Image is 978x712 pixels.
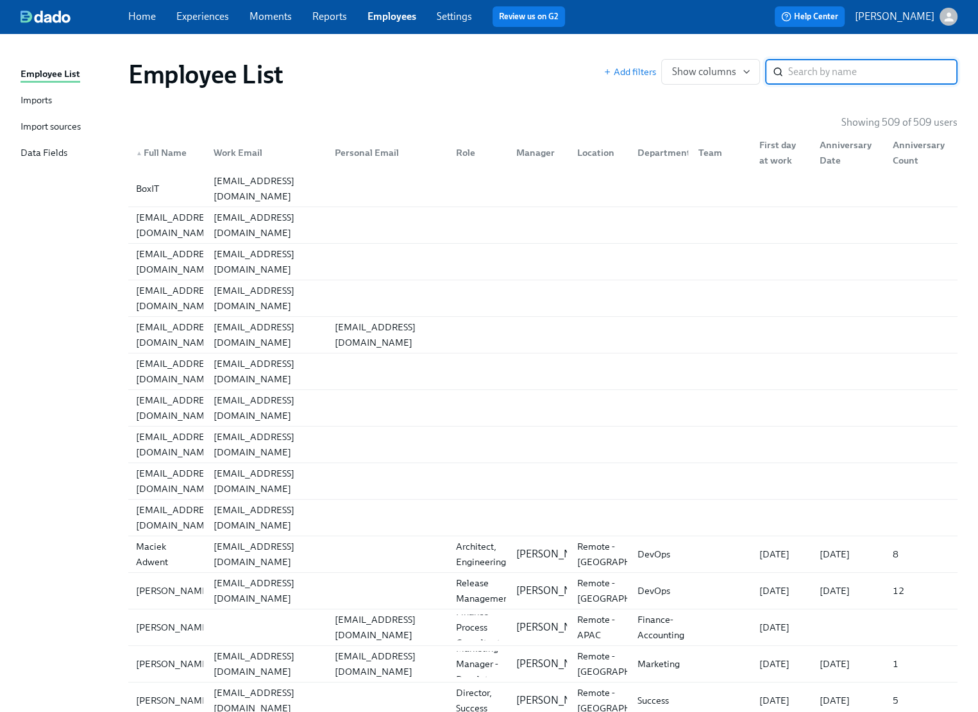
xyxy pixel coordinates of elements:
[128,171,957,207] div: BoxIT[EMAIL_ADDRESS][DOMAIN_NAME]
[208,283,325,314] div: [EMAIL_ADDRESS][DOMAIN_NAME]
[131,210,222,241] div: [EMAIL_ADDRESS][DOMAIN_NAME]
[888,656,955,672] div: 1
[888,583,955,598] div: 12
[809,140,882,165] div: Anniversary Date
[208,539,325,570] div: [EMAIL_ADDRESS][DOMAIN_NAME]
[450,145,506,160] div: Role
[131,319,222,350] div: [EMAIL_ADDRESS][DOMAIN_NAME]
[312,10,347,22] a: Reports
[572,612,628,643] div: Remote - APAC
[128,609,957,645] div: [PERSON_NAME][EMAIL_ADDRESS][DOMAIN_NAME]Finance Process Consultant[PERSON_NAME]Remote - APACFina...
[176,10,229,22] a: Experiences
[136,150,142,157] span: ▲
[131,356,222,387] div: [EMAIL_ADDRESS][DOMAIN_NAME]
[367,10,416,22] a: Employees
[749,140,810,165] div: First day at work
[516,584,596,598] p: [PERSON_NAME]
[516,547,596,561] p: [PERSON_NAME]
[21,93,52,109] div: Imports
[128,573,957,609] div: [PERSON_NAME][EMAIL_ADDRESS][DOMAIN_NAME]Principal Release Management Engineer[PERSON_NAME]Remote...
[572,575,677,606] div: Remote - [GEOGRAPHIC_DATA]
[21,146,118,162] a: Data Fields
[208,319,325,350] div: [EMAIL_ADDRESS][DOMAIN_NAME]
[788,59,957,85] input: Search by name
[128,353,957,390] a: [EMAIL_ADDRESS][DOMAIN_NAME][EMAIL_ADDRESS][DOMAIN_NAME]
[208,210,325,241] div: [EMAIL_ADDRESS][DOMAIN_NAME]
[450,560,516,622] div: Principal Release Management Engineer
[330,145,446,160] div: Personal Email
[814,583,882,598] div: [DATE]
[128,59,283,90] h1: Employee List
[128,609,957,646] a: [PERSON_NAME][EMAIL_ADDRESS][DOMAIN_NAME]Finance Process Consultant[PERSON_NAME]Remote - APACFina...
[128,280,957,316] div: [EMAIL_ADDRESS][DOMAIN_NAME][EMAIL_ADDRESS][DOMAIN_NAME]
[128,500,957,536] a: [EMAIL_ADDRESS][DOMAIN_NAME][EMAIL_ADDRESS][DOMAIN_NAME]
[330,319,446,350] div: [EMAIL_ADDRESS][DOMAIN_NAME]
[128,10,156,22] a: Home
[249,10,292,22] a: Moments
[888,693,955,708] div: 5
[493,6,565,27] button: Review us on G2
[131,140,203,165] div: ▲Full Name
[661,59,760,85] button: Show columns
[131,539,203,570] div: Maciek Adwent
[208,173,325,204] div: [EMAIL_ADDRESS][DOMAIN_NAME]
[632,547,688,562] div: DevOps
[325,140,446,165] div: Personal Email
[21,10,71,23] img: dado
[567,140,628,165] div: Location
[754,693,810,708] div: [DATE]
[511,145,567,160] div: Manager
[131,145,203,160] div: Full Name
[855,10,934,24] p: [PERSON_NAME]
[131,502,222,533] div: [EMAIL_ADDRESS][DOMAIN_NAME]
[131,393,222,423] div: [EMAIL_ADDRESS][DOMAIN_NAME]
[128,207,957,243] div: [EMAIL_ADDRESS][DOMAIN_NAME][EMAIL_ADDRESS][DOMAIN_NAME]
[754,547,810,562] div: [DATE]
[131,656,216,672] div: [PERSON_NAME]
[128,427,957,462] div: [EMAIL_ADDRESS][DOMAIN_NAME][EMAIL_ADDRESS][DOMAIN_NAME]
[208,575,325,606] div: [EMAIL_ADDRESS][DOMAIN_NAME]
[888,547,955,562] div: 8
[330,648,446,679] div: [EMAIL_ADDRESS][DOMAIN_NAME]
[572,539,677,570] div: Remote - [GEOGRAPHIC_DATA]
[21,146,67,162] div: Data Fields
[21,119,81,135] div: Import sources
[672,65,749,78] span: Show columns
[208,502,325,533] div: [EMAIL_ADDRESS][DOMAIN_NAME]
[128,390,957,426] div: [EMAIL_ADDRESS][DOMAIN_NAME][EMAIL_ADDRESS][DOMAIN_NAME]
[445,140,506,165] div: Role
[603,65,656,78] button: Add filters
[128,244,957,280] a: [EMAIL_ADDRESS][DOMAIN_NAME][EMAIL_ADDRESS][DOMAIN_NAME]
[131,620,216,635] div: [PERSON_NAME]
[814,547,882,562] div: [DATE]
[775,6,845,27] button: Help Center
[208,429,325,460] div: [EMAIL_ADDRESS][DOMAIN_NAME]
[208,356,325,387] div: [EMAIL_ADDRESS][DOMAIN_NAME]
[693,145,749,160] div: Team
[516,693,596,708] p: [PERSON_NAME]
[208,145,325,160] div: Work Email
[632,145,696,160] div: Department
[572,145,628,160] div: Location
[506,140,567,165] div: Manager
[632,612,689,643] div: Finance- Accounting
[128,536,957,573] a: Maciek Adwent[EMAIL_ADDRESS][DOMAIN_NAME]Architect, Engineering[PERSON_NAME]Remote - [GEOGRAPHIC_...
[855,8,957,26] button: [PERSON_NAME]
[208,648,325,679] div: [EMAIL_ADDRESS][DOMAIN_NAME]
[437,10,472,22] a: Settings
[516,657,596,671] p: [PERSON_NAME]
[131,181,203,196] div: BoxIT
[572,648,677,679] div: Remote - [GEOGRAPHIC_DATA]
[754,583,810,598] div: [DATE]
[627,140,688,165] div: Department
[516,620,596,634] p: [PERSON_NAME]
[754,620,810,635] div: [DATE]
[632,693,688,708] div: Success
[450,539,510,570] div: Architect, Engineering
[208,246,325,277] div: [EMAIL_ADDRESS][DOMAIN_NAME]
[128,646,957,682] a: [PERSON_NAME][EMAIL_ADDRESS][DOMAIN_NAME][EMAIL_ADDRESS][DOMAIN_NAME]Participant: Product Marketi...
[128,390,957,427] a: [EMAIL_ADDRESS][DOMAIN_NAME][EMAIL_ADDRESS][DOMAIN_NAME]
[128,317,957,353] a: [EMAIL_ADDRESS][DOMAIN_NAME][EMAIL_ADDRESS][DOMAIN_NAME][EMAIL_ADDRESS][DOMAIN_NAME]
